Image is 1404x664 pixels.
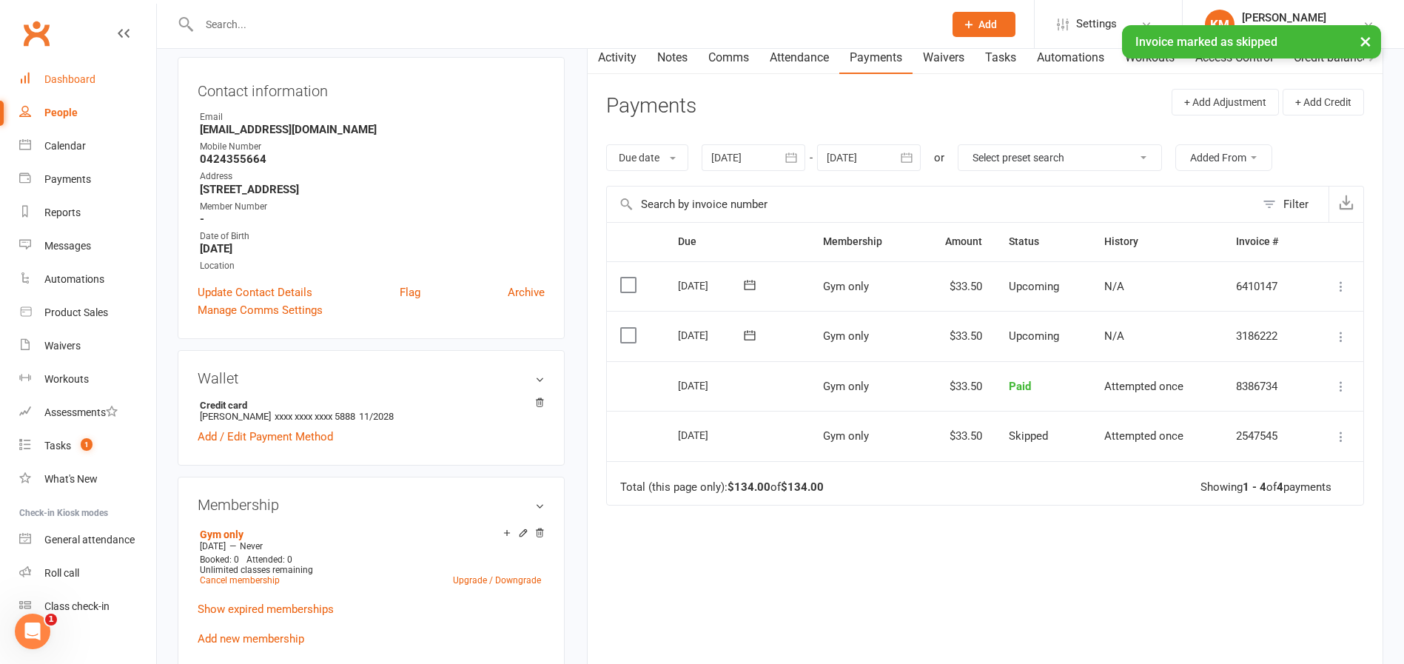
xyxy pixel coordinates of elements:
[15,614,50,649] iframe: Intercom live chat
[44,173,91,185] div: Payments
[44,306,108,318] div: Product Sales
[19,463,156,496] a: What's New
[678,374,746,397] div: [DATE]
[1243,480,1266,494] strong: 1 - 4
[1223,311,1308,361] td: 3186222
[198,284,312,301] a: Update Contact Details
[45,614,57,626] span: 1
[978,19,997,30] span: Add
[1091,223,1223,261] th: History
[678,274,746,297] div: [DATE]
[1009,329,1059,343] span: Upcoming
[200,554,239,565] span: Booked: 0
[200,529,243,540] a: Gym only
[19,523,156,557] a: General attendance kiosk mode
[81,438,93,451] span: 1
[196,540,545,552] div: —
[665,223,810,261] th: Due
[953,12,1015,37] button: Add
[916,223,995,261] th: Amount
[275,411,355,422] span: xxxx xxxx xxxx 5888
[195,14,933,35] input: Search...
[823,429,869,443] span: Gym only
[19,263,156,296] a: Automations
[44,73,95,85] div: Dashboard
[200,183,545,196] strong: [STREET_ADDRESS]
[916,311,995,361] td: $33.50
[198,398,545,424] li: [PERSON_NAME]
[1283,195,1309,213] div: Filter
[1104,429,1183,443] span: Attempted once
[200,400,537,411] strong: Credit card
[1242,11,1326,24] div: [PERSON_NAME]
[781,480,824,494] strong: $134.00
[19,163,156,196] a: Payments
[1104,380,1183,393] span: Attempted once
[198,603,334,616] a: Show expired memberships
[44,373,89,385] div: Workouts
[916,411,995,461] td: $33.50
[19,590,156,623] a: Class kiosk mode
[44,473,98,485] div: What's New
[200,541,226,551] span: [DATE]
[19,429,156,463] a: Tasks 1
[44,207,81,218] div: Reports
[246,554,292,565] span: Attended: 0
[19,296,156,329] a: Product Sales
[19,557,156,590] a: Roll call
[198,370,545,386] h3: Wallet
[44,340,81,352] div: Waivers
[606,144,688,171] button: Due date
[200,212,545,226] strong: -
[200,229,545,244] div: Date of Birth
[823,280,869,293] span: Gym only
[200,242,545,255] strong: [DATE]
[1009,429,1048,443] span: Skipped
[1255,187,1329,222] button: Filter
[44,406,118,418] div: Assessments
[198,632,304,645] a: Add new membership
[1175,144,1272,171] button: Added From
[916,361,995,412] td: $33.50
[1172,89,1279,115] button: + Add Adjustment
[1009,380,1031,393] span: Paid
[400,284,420,301] a: Flag
[916,261,995,312] td: $33.50
[200,140,545,154] div: Mobile Number
[607,187,1255,222] input: Search by invoice number
[19,229,156,263] a: Messages
[1009,280,1059,293] span: Upcoming
[678,323,746,346] div: [DATE]
[508,284,545,301] a: Archive
[44,240,91,252] div: Messages
[1283,89,1364,115] button: + Add Credit
[728,480,770,494] strong: $134.00
[19,329,156,363] a: Waivers
[1223,411,1308,461] td: 2547545
[19,196,156,229] a: Reports
[606,95,696,118] h3: Payments
[44,140,86,152] div: Calendar
[200,565,313,575] span: Unlimited classes remaining
[1200,481,1331,494] div: Showing of payments
[200,110,545,124] div: Email
[620,481,824,494] div: Total (this page only): of
[453,575,541,586] a: Upgrade / Downgrade
[198,301,323,319] a: Manage Comms Settings
[44,107,78,118] div: People
[200,123,545,136] strong: [EMAIL_ADDRESS][DOMAIN_NAME]
[44,440,71,452] div: Tasks
[198,77,545,99] h3: Contact information
[18,15,55,52] a: Clubworx
[19,363,156,396] a: Workouts
[19,96,156,130] a: People
[810,223,916,261] th: Membership
[1242,24,1326,38] div: Terang Fitness
[44,534,135,546] div: General attendance
[200,170,545,184] div: Address
[1352,25,1379,57] button: ×
[1104,329,1124,343] span: N/A
[200,575,280,586] a: Cancel membership
[19,396,156,429] a: Assessments
[678,423,746,446] div: [DATE]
